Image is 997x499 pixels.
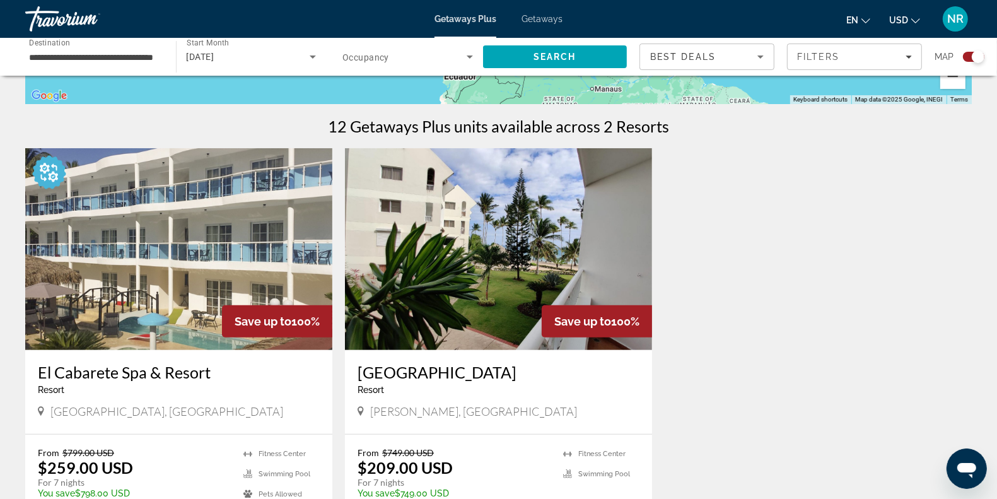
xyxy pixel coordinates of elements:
button: Search [483,45,627,68]
span: You save [38,488,75,498]
span: Resort [358,385,384,395]
p: $798.00 USD [38,488,231,498]
span: Swimming Pool [578,470,630,478]
p: $209.00 USD [358,458,453,477]
span: [GEOGRAPHIC_DATA], [GEOGRAPHIC_DATA] [50,404,283,418]
span: From [358,447,379,458]
a: Terms (opens in new tab) [950,96,968,103]
div: 100% [222,305,332,338]
span: USD [889,15,908,25]
span: From [38,447,59,458]
span: Best Deals [650,52,716,62]
p: For 7 nights [38,477,231,488]
img: El Cabarete Spa & Resort [25,148,332,350]
span: Occupancy [342,52,389,62]
span: Start Month [187,39,229,48]
span: $749.00 USD [382,447,434,458]
a: Open this area in Google Maps (opens a new window) [28,88,70,104]
button: Change language [846,11,870,29]
span: Map data ©2025 Google, INEGI [855,96,943,103]
span: Save up to [554,315,611,328]
button: Keyboard shortcuts [793,95,848,104]
p: For 7 nights [358,477,551,488]
button: Change currency [889,11,920,29]
span: $799.00 USD [62,447,114,458]
span: Pets Allowed [259,490,302,498]
span: en [846,15,858,25]
a: Travorium [25,3,151,35]
span: Swimming Pool [259,470,310,478]
a: El Cabarete Spa & Resort [38,363,320,382]
span: Fitness Center [578,450,626,458]
span: [DATE] [187,52,214,62]
p: $259.00 USD [38,458,133,477]
a: Getaways [522,14,563,24]
input: Select destination [29,50,160,65]
img: Albatros Club Resort [345,148,652,350]
button: Filters [787,44,922,70]
a: [GEOGRAPHIC_DATA] [358,363,639,382]
h1: 12 Getaways Plus units available across 2 Resorts [328,117,669,136]
span: Resort [38,385,64,395]
span: Map [935,48,953,66]
mat-select: Sort by [650,49,764,64]
span: NR [947,13,964,25]
span: You save [358,488,395,498]
iframe: Button to launch messaging window [947,449,987,489]
p: $749.00 USD [358,488,551,498]
span: Save up to [235,315,291,328]
span: Search [533,52,576,62]
button: User Menu [939,6,972,32]
a: Getaways Plus [434,14,496,24]
img: Google [28,88,70,104]
button: Zoom out [940,64,965,89]
span: Destination [29,38,70,47]
span: Fitness Center [259,450,306,458]
span: [PERSON_NAME], [GEOGRAPHIC_DATA] [370,404,577,418]
div: 100% [542,305,652,338]
span: Filters [797,52,840,62]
